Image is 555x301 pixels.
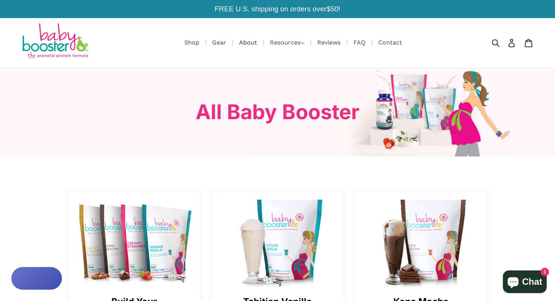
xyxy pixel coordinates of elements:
[11,267,62,290] button: Rewards
[494,34,515,51] input: Search
[212,191,344,289] a: Tahitian Vanilla Prenatal Shake - Ships Same Day
[62,100,493,124] h3: All Baby Booster
[180,38,203,47] a: Shop
[68,195,200,289] img: all_shakes-1644369424251_1200x.png
[21,23,89,60] img: Baby Booster Prenatal Protein Supplements
[330,5,338,13] span: 50
[313,38,344,47] a: Reviews
[350,38,369,47] a: FAQ
[355,191,487,289] a: Kona Mocha Prenatal Shake - Ships Same Day
[501,270,549,295] inbox-online-store-chat: Shopify online store chat
[355,195,487,289] img: Kona Mocha Prenatal Shake - Ships Same Day
[327,5,331,13] span: $
[212,195,344,289] img: Tahitian Vanilla Prenatal Shake - Ships Same Day
[266,37,308,48] button: Resources
[375,38,406,47] a: Contact
[235,38,261,47] a: About
[208,38,230,47] a: Gear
